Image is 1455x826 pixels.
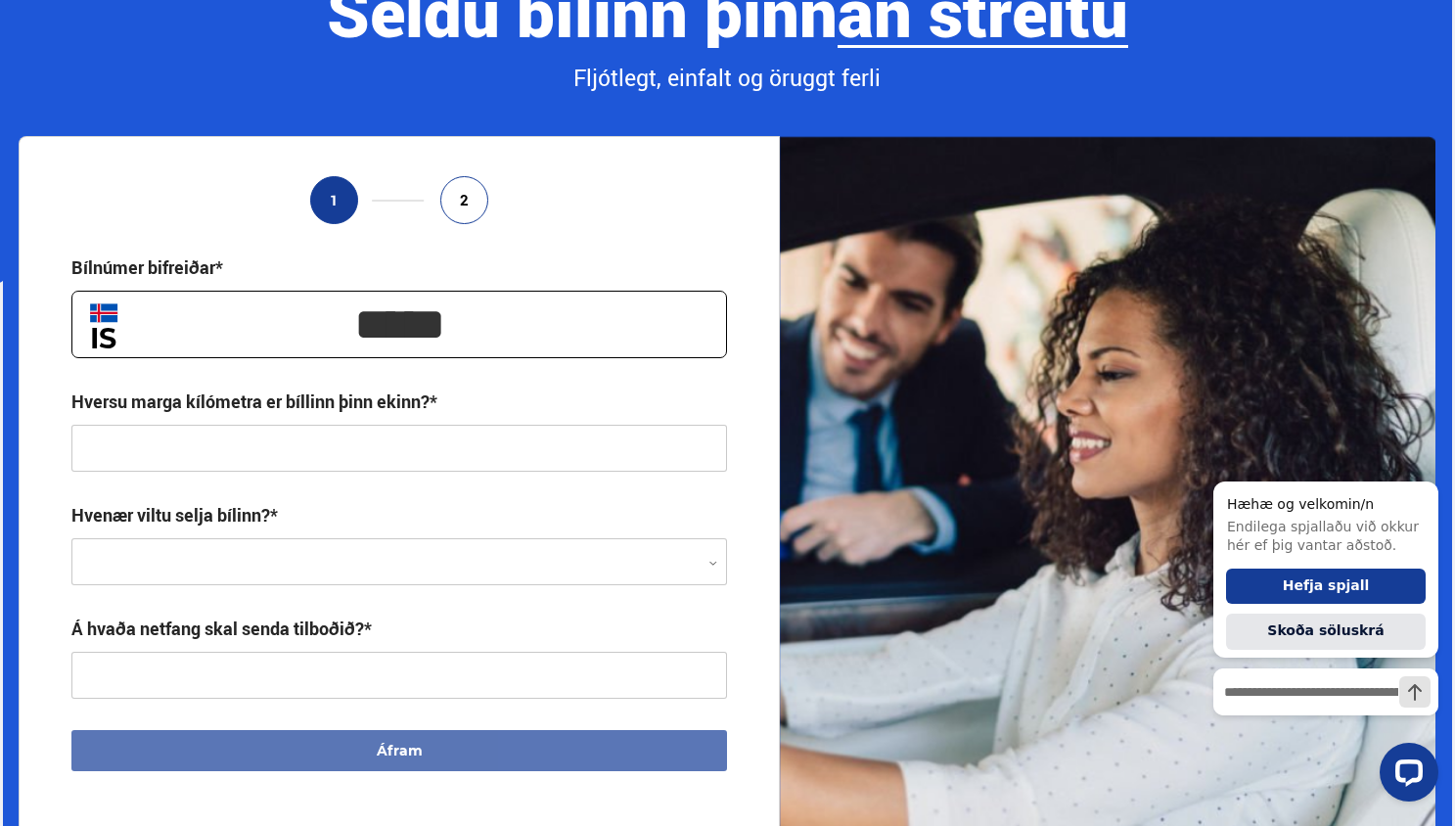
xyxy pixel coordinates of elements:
[1198,445,1446,817] iframe: LiveChat chat widget
[460,192,469,208] span: 2
[71,503,278,527] label: Hvenær viltu selja bílinn?*
[330,192,339,208] span: 1
[71,617,372,640] div: Á hvaða netfang skal senda tilboðið?*
[71,255,223,279] div: Bílnúmer bifreiðar*
[71,730,727,771] button: Áfram
[71,390,437,413] div: Hversu marga kílómetra er bíllinn þinn ekinn?*
[19,62,1435,95] div: Fljótlegt, einfalt og öruggt ferli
